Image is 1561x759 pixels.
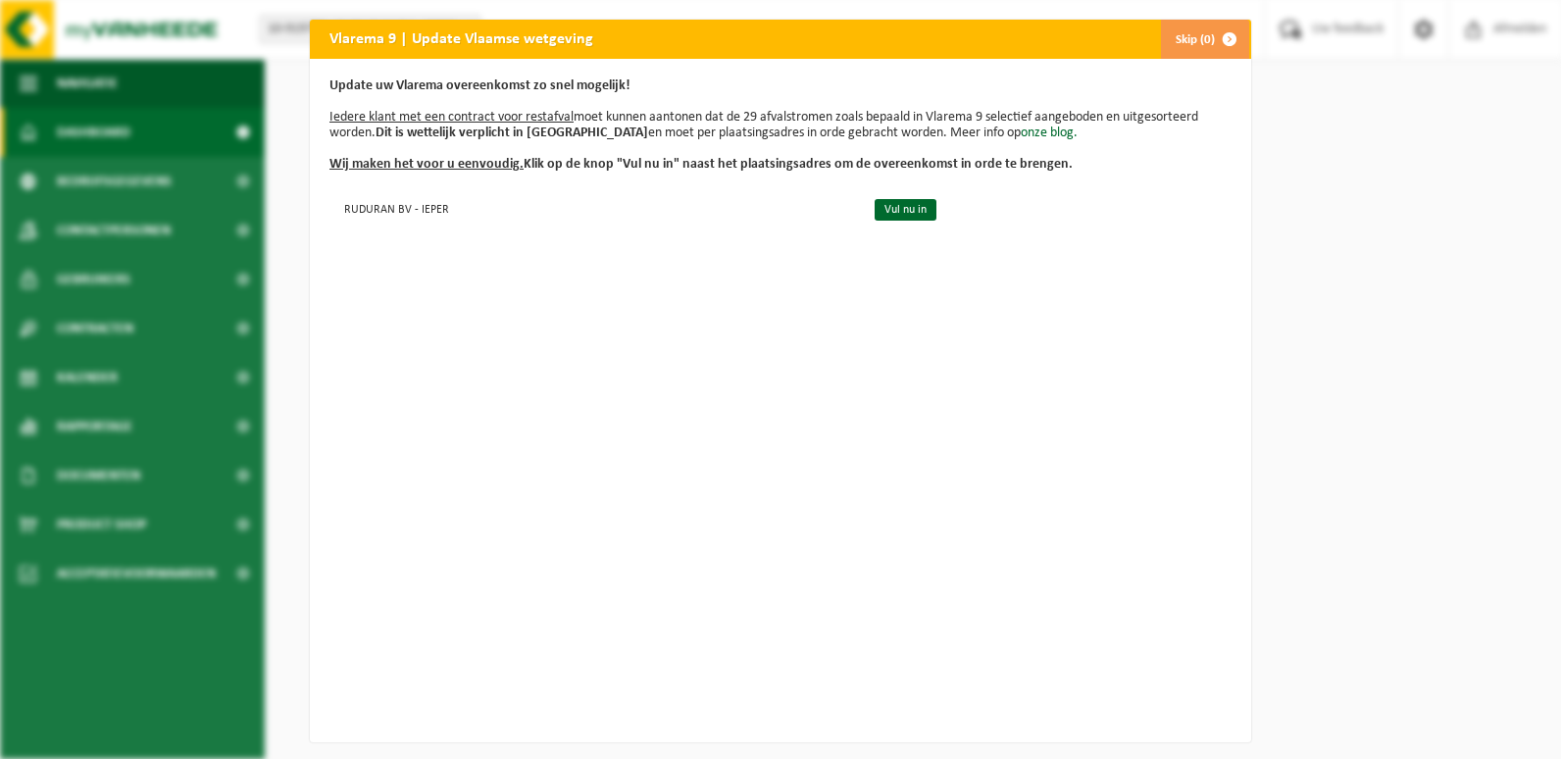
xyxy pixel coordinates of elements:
[875,199,936,221] a: Vul nu in
[376,126,648,140] b: Dit is wettelijk verplicht in [GEOGRAPHIC_DATA]
[1021,126,1078,140] a: onze blog.
[329,157,524,172] u: Wij maken het voor u eenvoudig.
[310,20,613,57] h2: Vlarema 9 | Update Vlaamse wetgeving
[329,157,1073,172] b: Klik op de knop "Vul nu in" naast het plaatsingsadres om de overeenkomst in orde te brengen.
[329,78,1232,173] p: moet kunnen aantonen dat de 29 afvalstromen zoals bepaald in Vlarema 9 selectief aangeboden en ui...
[329,110,574,125] u: Iedere klant met een contract voor restafval
[329,192,858,225] td: RUDURAN BV - IEPER
[329,78,630,93] b: Update uw Vlarema overeenkomst zo snel mogelijk!
[1160,20,1249,59] button: Skip (0)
